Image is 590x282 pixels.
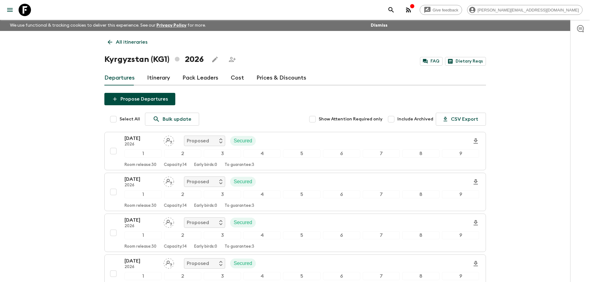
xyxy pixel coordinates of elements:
button: search adventures [385,4,397,16]
p: To guarantee: 3 [225,244,254,249]
div: 3 [204,231,241,239]
div: 8 [402,231,439,239]
div: 3 [204,272,241,280]
div: 7 [363,272,400,280]
svg: Download Onboarding [472,219,479,227]
div: 4 [243,272,281,280]
a: Give feedback [420,5,462,15]
a: Dietary Reqs [445,57,486,66]
p: 2026 [125,142,159,147]
p: Early birds: 0 [194,203,217,208]
div: 5 [283,150,320,158]
div: 6 [323,190,360,198]
span: Share this itinerary [226,53,238,66]
p: Capacity: 14 [164,244,187,249]
div: 5 [283,231,320,239]
p: Early birds: 0 [194,163,217,167]
p: 2026 [125,183,159,188]
p: Capacity: 14 [164,203,187,208]
span: Assign pack leader [164,178,174,183]
div: 1 [125,272,162,280]
p: Secured [234,260,252,267]
button: CSV Export [436,113,486,126]
p: Room release: 30 [125,203,156,208]
div: 9 [442,190,479,198]
span: Assign pack leader [164,260,174,265]
div: 4 [243,231,281,239]
div: 9 [442,150,479,158]
p: We use functional & tracking cookies to deliver this experience. See our for more. [7,20,208,31]
p: Capacity: 14 [164,163,187,167]
button: Propose Departures [104,93,175,105]
div: Secured [230,258,256,268]
svg: Download Onboarding [472,137,479,145]
a: Prices & Discounts [256,71,306,85]
button: [DATE]2026Assign pack leaderProposedSecured123456789Room release:30Capacity:14Early birds:0To gua... [104,173,486,211]
button: Edit this itinerary [209,53,221,66]
div: 6 [323,150,360,158]
span: Select All [120,116,140,122]
div: 1 [125,190,162,198]
div: 2 [164,231,201,239]
div: 9 [442,231,479,239]
svg: Download Onboarding [472,178,479,186]
p: 2026 [125,265,159,270]
h1: Kyrgyzstan (KG1) 2026 [104,53,204,66]
div: 7 [363,231,400,239]
p: Proposed [187,219,209,226]
p: Early birds: 0 [194,244,217,249]
div: 3 [204,190,241,198]
div: 2 [164,190,201,198]
button: [DATE]2026Assign pack leaderProposedSecured123456789Room release:30Capacity:14Early birds:0To gua... [104,214,486,252]
div: Secured [230,177,256,187]
div: 5 [283,190,320,198]
p: [DATE] [125,135,159,142]
p: [DATE] [125,216,159,224]
div: 9 [442,272,479,280]
div: 8 [402,150,439,158]
button: Dismiss [369,21,389,30]
button: [DATE]2026Assign pack leaderProposedSecured123456789Room release:30Capacity:14Early birds:0To gua... [104,132,486,170]
a: Cost [231,71,244,85]
a: Departures [104,71,135,85]
div: 8 [402,272,439,280]
div: 4 [243,190,281,198]
div: 5 [283,272,320,280]
div: 2 [164,150,201,158]
span: Assign pack leader [164,137,174,142]
span: Give feedback [429,8,462,12]
div: 6 [323,272,360,280]
div: 6 [323,231,360,239]
p: Secured [234,178,252,185]
p: [DATE] [125,257,159,265]
p: Proposed [187,260,209,267]
a: Itinerary [147,71,170,85]
p: 2026 [125,224,159,229]
p: Secured [234,219,252,226]
p: To guarantee: 3 [225,203,254,208]
a: All itineraries [104,36,151,48]
div: 8 [402,190,439,198]
span: Assign pack leader [164,219,174,224]
p: Room release: 30 [125,163,156,167]
div: 1 [125,231,162,239]
p: Proposed [187,137,209,145]
span: [PERSON_NAME][EMAIL_ADDRESS][DOMAIN_NAME] [474,8,582,12]
div: Secured [230,136,256,146]
div: 4 [243,150,281,158]
a: FAQ [420,57,443,66]
svg: Download Onboarding [472,260,479,267]
a: Pack Leaders [182,71,218,85]
div: 3 [204,150,241,158]
p: Secured [234,137,252,145]
p: Bulk update [163,115,191,123]
p: Proposed [187,178,209,185]
div: [PERSON_NAME][EMAIL_ADDRESS][DOMAIN_NAME] [467,5,583,15]
a: Bulk update [145,113,199,126]
a: Privacy Policy [156,23,186,28]
div: Secured [230,218,256,228]
p: All itineraries [116,38,147,46]
p: Room release: 30 [125,244,156,249]
p: To guarantee: 3 [225,163,254,167]
p: [DATE] [125,176,159,183]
